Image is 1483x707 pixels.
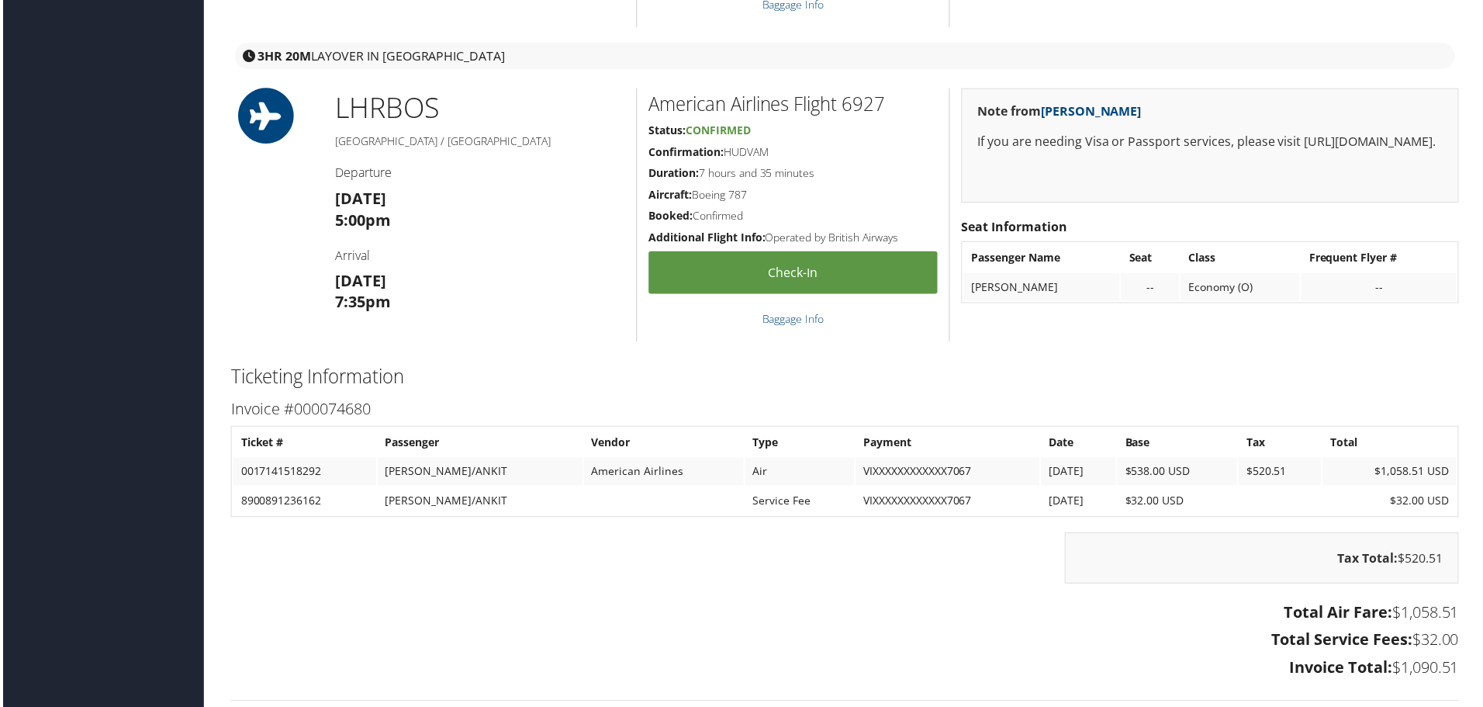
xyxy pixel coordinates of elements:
div: $520.51 [1066,535,1462,586]
strong: Invoice Total: [1292,660,1395,681]
strong: Confirmation: [648,145,724,160]
td: $32.00 USD [1326,489,1460,517]
td: [DATE] [1042,459,1118,487]
h5: Operated by British Airways [648,230,939,246]
h2: American Airlines Flight 6927 [648,91,939,117]
h5: HUDVAM [648,145,939,161]
td: [PERSON_NAME]/ANKIT [376,459,582,487]
th: Total [1326,430,1460,458]
h5: 7 hours and 35 minutes [648,166,939,182]
td: VIXXXXXXXXXXXX7067 [856,459,1041,487]
h4: Departure [334,165,624,182]
td: 0017141518292 [231,459,375,487]
td: 8900891236162 [231,489,375,517]
h2: Ticketing Information [229,365,1462,391]
th: Frequent Flyer # [1304,244,1460,272]
h5: Boeing 787 [648,188,939,203]
th: Passenger Name [965,244,1122,272]
td: [PERSON_NAME] [965,274,1122,302]
th: Ticket # [231,430,375,458]
div: -- [1312,281,1452,295]
th: Type [745,430,855,458]
h5: [GEOGRAPHIC_DATA] / [GEOGRAPHIC_DATA] [334,134,624,150]
th: Passenger [376,430,582,458]
h3: $1,090.51 [229,660,1462,681]
th: Tax [1241,430,1324,458]
th: Base [1119,430,1239,458]
p: If you are needing Visa or Passport services, please visit [URL][DOMAIN_NAME]. [979,133,1446,153]
strong: 5:00pm [334,210,389,231]
strong: [DATE] [334,271,385,292]
td: $538.00 USD [1119,459,1239,487]
strong: Booked: [648,209,693,224]
strong: Total Air Fare: [1287,604,1395,625]
td: Service Fee [745,489,855,517]
div: -- [1131,281,1174,295]
strong: Additional Flight Info: [648,230,766,245]
th: Seat [1123,244,1181,272]
th: Date [1042,430,1118,458]
h3: Invoice #000074680 [229,400,1462,421]
h4: Arrival [334,248,624,265]
td: $1,058.51 USD [1326,459,1460,487]
td: $520.51 [1241,459,1324,487]
td: American Airlines [583,459,744,487]
th: Class [1183,244,1302,272]
strong: Aircraft: [648,188,692,203]
a: Check-in [648,252,939,295]
td: Economy (O) [1183,274,1302,302]
strong: Total Service Fees: [1274,632,1416,653]
h5: Confirmed [648,209,939,224]
a: [PERSON_NAME] [1042,102,1143,120]
td: Air [745,459,855,487]
div: layover in [GEOGRAPHIC_DATA] [233,43,1458,69]
strong: Tax Total: [1340,552,1401,569]
td: [DATE] [1042,489,1118,517]
strong: [DATE] [334,189,385,210]
span: Confirmed [686,123,751,138]
a: Baggage Info [762,313,824,328]
strong: Note from [979,102,1143,120]
th: Payment [856,430,1041,458]
h3: $1,058.51 [229,604,1462,626]
h3: $32.00 [229,632,1462,653]
strong: Duration: [648,166,699,181]
td: [PERSON_NAME]/ANKIT [376,489,582,517]
strong: 7:35pm [334,293,389,314]
th: Vendor [583,430,744,458]
strong: 3HR 20M [256,47,309,64]
td: $32.00 USD [1119,489,1239,517]
strong: Status: [648,123,686,138]
h1: LHR BOS [334,88,624,127]
td: VIXXXXXXXXXXXX7067 [856,489,1041,517]
strong: Seat Information [963,219,1069,236]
